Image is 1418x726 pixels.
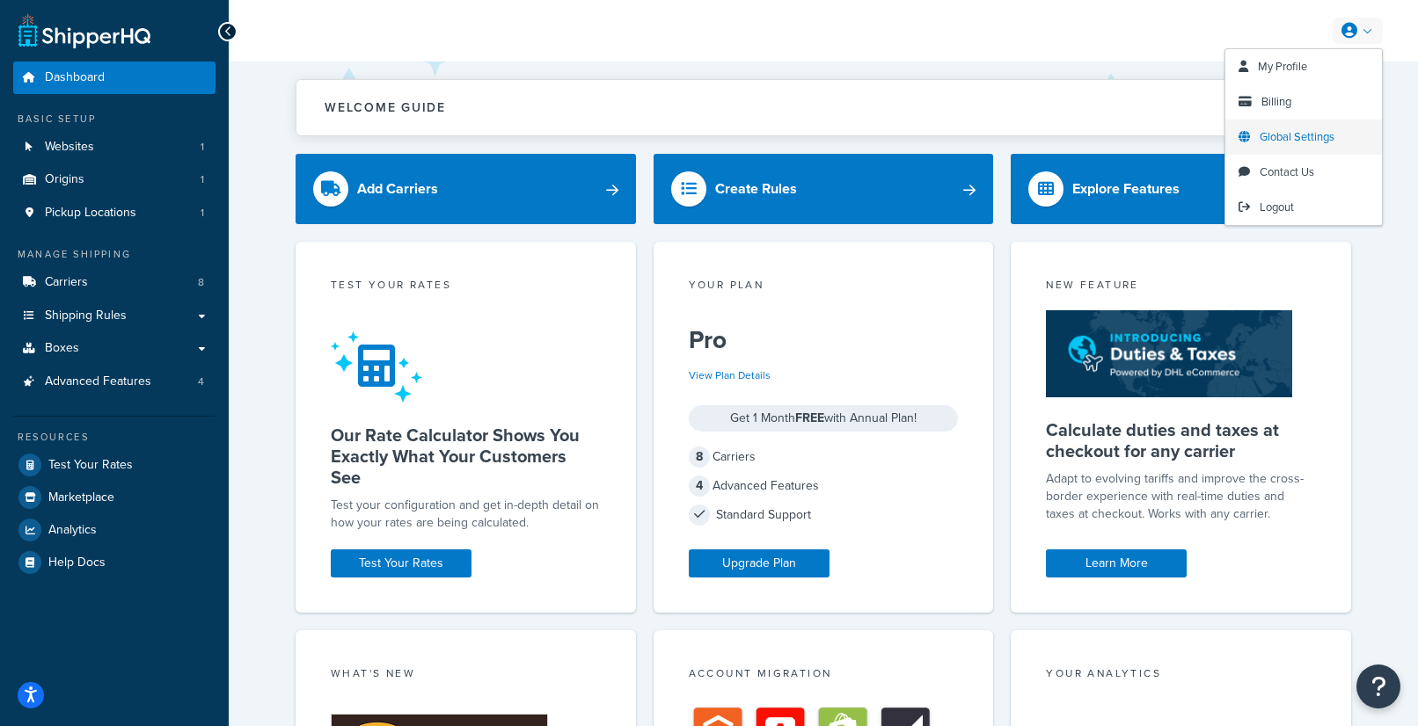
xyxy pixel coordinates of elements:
a: Shipping Rules [13,300,216,332]
a: Dashboard [13,62,216,94]
li: Pickup Locations [13,197,216,229]
span: 1 [201,140,204,155]
span: Analytics [48,523,97,538]
a: Create Rules [654,154,994,224]
a: Upgrade Plan [689,549,830,577]
a: Marketplace [13,482,216,513]
strong: FREE [795,409,824,427]
div: New Feature [1046,277,1316,297]
span: Billing [1261,93,1291,110]
div: Account Migration [689,665,959,686]
a: Boxes [13,332,216,365]
li: Advanced Features [13,366,216,398]
a: Add Carriers [296,154,636,224]
span: 1 [201,206,204,221]
a: Logout [1225,190,1382,225]
a: Test Your Rates [13,449,216,481]
div: Resources [13,430,216,445]
span: 4 [689,476,710,497]
a: My Profile [1225,49,1382,84]
span: Carriers [45,275,88,290]
a: Origins1 [13,163,216,196]
h5: Our Rate Calculator Shows You Exactly What Your Customers See [331,425,601,488]
span: Contact Us [1260,163,1314,180]
span: 4 [198,374,204,389]
span: 8 [198,275,204,290]
a: View Plan Details [689,367,771,383]
a: Learn More [1046,549,1187,577]
a: Contact Us [1225,155,1382,190]
h2: Welcome Guide [325,101,446,114]
span: Websites [45,140,94,155]
div: Explore Features [1072,177,1180,201]
span: Test Your Rates [48,458,133,473]
span: Origins [45,172,84,187]
a: Test Your Rates [331,549,471,577]
span: 8 [689,446,710,468]
li: Websites [13,131,216,163]
a: Billing [1225,84,1382,120]
div: Test your configuration and get in-depth detail on how your rates are being calculated. [331,497,601,532]
a: Analytics [13,514,216,546]
h5: Pro [689,326,959,354]
span: Marketplace [48,490,114,505]
span: Help Docs [48,555,106,570]
span: Pickup Locations [45,206,136,221]
button: Open Resource Center [1356,664,1400,708]
span: My Profile [1258,58,1307,75]
li: Origins [13,163,216,196]
span: Boxes [45,341,79,356]
div: Your Plan [689,277,959,297]
div: Test your rates [331,277,601,297]
div: Standard Support [689,503,959,527]
span: Global Settings [1260,128,1334,145]
li: Carriers [13,266,216,299]
div: Carriers [689,445,959,469]
div: Add Carriers [357,177,438,201]
div: Manage Shipping [13,247,216,262]
div: What's New [331,665,601,686]
span: Advanced Features [45,374,151,389]
button: Welcome Guide [296,80,1350,135]
a: Websites1 [13,131,216,163]
h5: Calculate duties and taxes at checkout for any carrier [1046,419,1316,461]
a: Advanced Features4 [13,366,216,398]
a: Pickup Locations1 [13,197,216,229]
div: Advanced Features [689,474,959,498]
div: Basic Setup [13,112,216,127]
p: Adapt to evolving tariffs and improve the cross-border experience with real-time duties and taxes... [1046,470,1316,523]
div: Get 1 Month with Annual Plan! [689,405,959,432]
a: Explore Features [1011,154,1351,224]
span: Dashboard [45,70,105,85]
a: Carriers8 [13,266,216,299]
div: Create Rules [715,177,797,201]
a: Help Docs [13,547,216,578]
span: Shipping Rules [45,309,127,323]
span: 1 [201,172,204,187]
div: Your Analytics [1046,665,1316,686]
span: Logout [1260,199,1294,215]
a: Global Settings [1225,120,1382,155]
